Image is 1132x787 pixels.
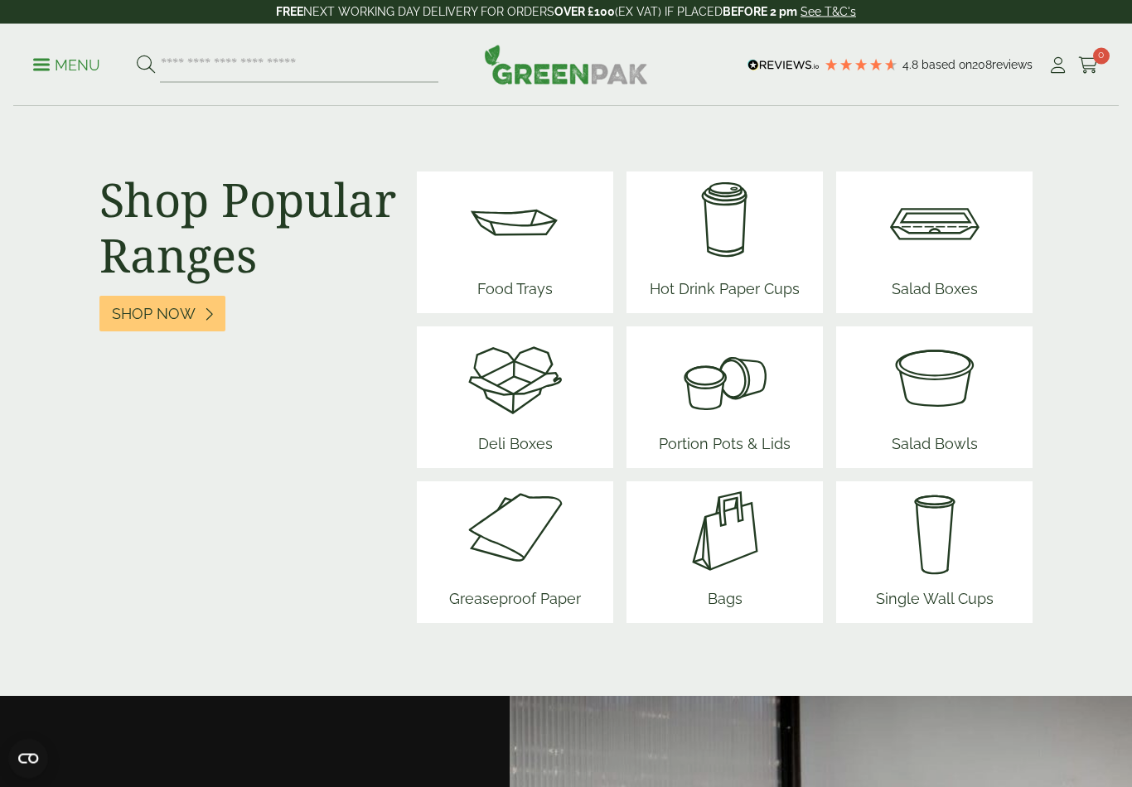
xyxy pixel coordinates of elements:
span: Based on [922,58,972,71]
a: Menu [33,56,100,72]
span: Bags [675,582,775,624]
i: My Account [1047,57,1068,74]
strong: BEFORE 2 pm [723,5,797,18]
span: Deli Boxes [466,427,565,469]
strong: OVER £100 [554,5,615,18]
a: Greaseproof Paper [443,482,588,624]
img: plain-soda-cup.svg [869,482,1000,582]
a: Salad Boxes [885,172,984,314]
span: Salad Boxes [885,272,984,314]
img: Food_tray.svg [466,172,565,272]
span: Food Trays [466,272,565,314]
a: Shop Now [99,297,225,332]
a: 0 [1078,53,1099,78]
span: Hot Drink Paper Cups [643,272,806,314]
img: HotDrink_paperCup.svg [643,172,806,272]
img: Greaseproof_paper.svg [443,482,588,582]
span: 0 [1093,48,1110,65]
span: Salad Bowls [885,427,984,469]
img: Deli_box.svg [466,327,565,427]
img: GreenPak Supplies [484,45,648,84]
h2: Shop Popular Ranges [99,172,397,283]
img: SoupNsalad_bowls.svg [885,327,984,427]
i: Cart [1078,57,1099,74]
span: Greaseproof Paper [443,582,588,624]
a: Portion Pots & Lids [652,327,797,469]
a: Hot Drink Paper Cups [643,172,806,314]
a: Salad Bowls [885,327,984,469]
img: PortionPots.svg [652,327,797,427]
a: See T&C's [801,5,856,18]
span: Portion Pots & Lids [652,427,797,469]
strong: FREE [276,5,303,18]
a: Single Wall Cups [869,482,1000,624]
span: reviews [992,58,1033,71]
span: 208 [972,58,992,71]
img: Salad_box.svg [885,172,984,272]
a: Deli Boxes [466,327,565,469]
img: REVIEWS.io [747,60,820,71]
img: Paper_carriers.svg [675,482,775,582]
span: Shop Now [112,306,196,324]
span: 4.8 [902,58,922,71]
span: Single Wall Cups [869,582,1000,624]
button: Open CMP widget [8,739,48,779]
div: 4.79 Stars [824,57,898,72]
p: Menu [33,56,100,75]
a: Food Trays [466,172,565,314]
a: Bags [675,482,775,624]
